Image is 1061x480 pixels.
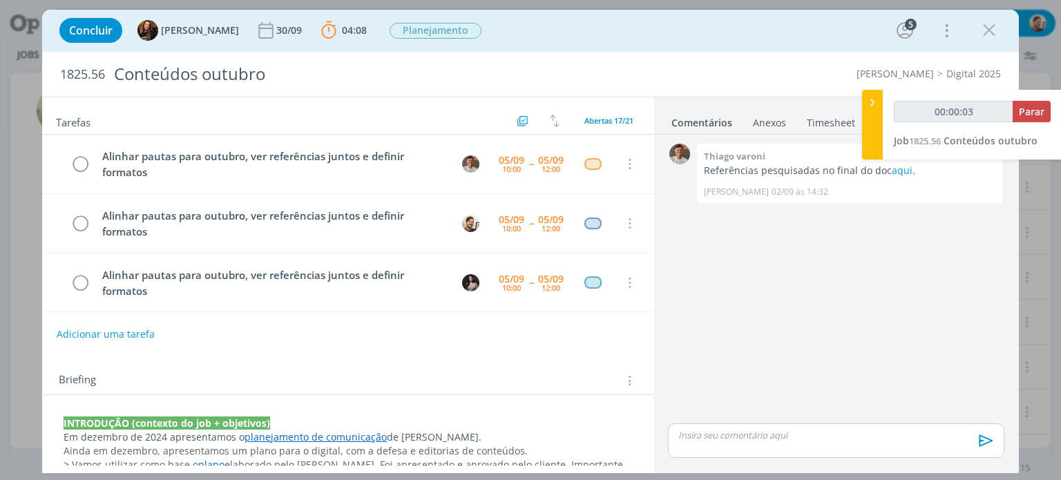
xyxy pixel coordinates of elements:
[461,213,481,233] button: G
[64,458,198,471] span: > Vamos utilizar como base o
[857,67,934,80] a: [PERSON_NAME]
[64,444,528,457] span: Ainda em dezembro, apresentamos um plano para o digital, com a defesa e editorias de conteúdos.
[462,274,479,291] img: C
[502,165,521,173] div: 10:00
[161,26,239,35] span: [PERSON_NAME]
[198,458,224,471] a: plano
[542,165,560,173] div: 12:00
[59,372,96,390] span: Briefing
[499,155,524,165] div: 05/09
[502,224,521,232] div: 10:00
[669,144,690,164] img: T
[946,67,1001,80] a: Digital 2025
[550,115,560,127] img: arrow-down-up.svg
[704,186,769,198] p: [PERSON_NAME]
[96,267,449,299] div: Alinhar pautas para outubro, ver referências juntos e definir formatos
[42,10,1018,473] div: dialog
[137,20,239,41] button: T[PERSON_NAME]
[64,416,270,430] strong: INTRODUÇÃO (contexto do job + objetivos)
[499,274,524,284] div: 05/09
[276,26,305,35] div: 30/09
[892,164,915,177] a: aqui.
[1019,105,1044,118] span: Parar
[704,150,765,162] b: Thiago varoni
[137,20,158,41] img: T
[108,57,603,91] div: Conteúdos outubro
[342,23,367,37] span: 04:08
[584,115,633,126] span: Abertas 17/21
[318,19,370,41] button: 04:08
[529,159,533,169] span: --
[245,430,387,443] a: planejamento de comunicação
[538,155,564,165] div: 05/09
[96,148,449,180] div: Alinhar pautas para outubro, ver referências juntos e definir formatos
[704,164,995,177] p: Referências pesquisadas no final do doc
[538,215,564,224] div: 05/09
[390,23,481,39] span: Planejamento
[461,272,481,293] button: C
[502,284,521,291] div: 10:00
[806,110,856,130] a: Timesheet
[461,153,481,174] button: T
[59,18,122,43] button: Concluir
[60,67,105,82] span: 1825.56
[529,278,533,287] span: --
[462,215,479,232] img: G
[772,186,828,198] span: 02/09 às 14:32
[909,135,941,147] span: 1825.56
[69,25,113,36] span: Concluir
[542,224,560,232] div: 12:00
[462,155,479,173] img: T
[538,274,564,284] div: 05/09
[671,110,733,130] a: Comentários
[894,19,916,41] button: 5
[753,116,786,130] div: Anexos
[905,19,917,30] div: 5
[499,215,524,224] div: 05/09
[529,218,533,228] span: --
[944,134,1038,147] span: Conteúdos outubro
[96,207,449,240] div: Alinhar pautas para outubro, ver referências juntos e definir formatos
[56,322,155,347] button: Adicionar uma tarefa
[56,113,90,129] span: Tarefas
[542,284,560,291] div: 12:00
[64,430,632,444] p: Em dezembro de 2024 apresentamos o de [PERSON_NAME].
[894,134,1038,147] a: Job1825.56Conteúdos outubro
[389,22,482,39] button: Planejamento
[1013,101,1051,122] button: Parar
